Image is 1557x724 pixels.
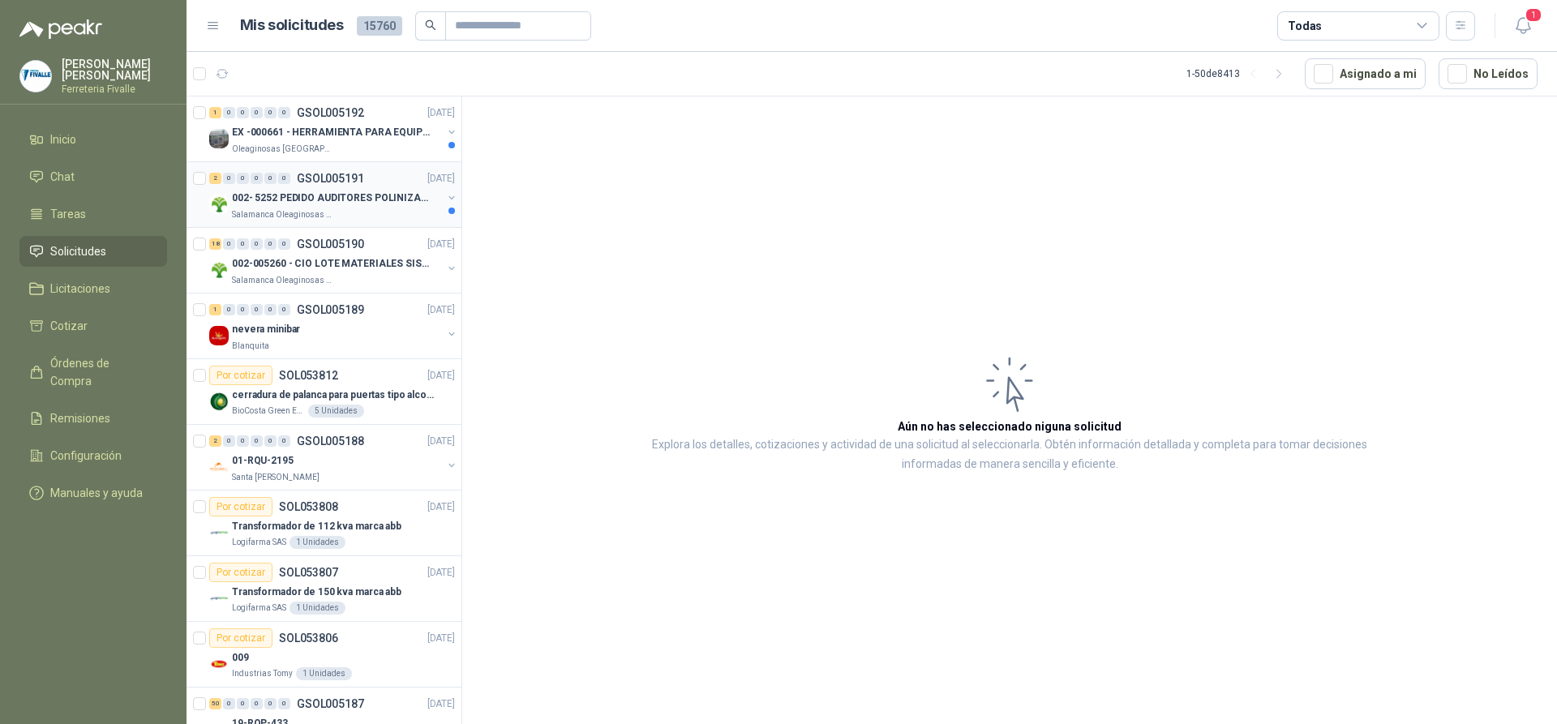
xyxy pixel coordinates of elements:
div: 0 [251,173,263,184]
img: Company Logo [209,523,229,542]
p: Industrias Tomy [232,667,293,680]
p: Blanquita [232,339,269,352]
a: Manuales y ayuda [19,478,167,508]
div: 0 [223,238,235,250]
div: 0 [251,435,263,447]
a: Chat [19,161,167,192]
img: Company Logo [209,392,229,411]
h3: Aún no has seleccionado niguna solicitud [898,418,1122,435]
div: 2 [209,435,221,447]
p: 002- 5252 PEDIDO AUDITORES POLINIZACIÓN [232,191,434,206]
div: Por cotizar [209,497,272,516]
div: 5 Unidades [308,405,364,418]
div: 0 [251,238,263,250]
button: Asignado a mi [1305,58,1426,89]
div: 18 [209,238,221,250]
button: No Leídos [1439,58,1538,89]
a: Configuración [19,440,167,471]
p: Logifarma SAS [232,602,286,615]
div: 0 [264,173,277,184]
h1: Mis solicitudes [240,14,344,37]
div: 0 [264,304,277,315]
span: Configuración [50,447,122,465]
p: [DATE] [427,696,455,712]
p: Salamanca Oleaginosas SAS [232,208,334,221]
div: 0 [237,435,249,447]
span: Remisiones [50,409,110,427]
a: 2 0 0 0 0 0 GSOL005188[DATE] Company Logo01-RQU-2195Santa [PERSON_NAME] [209,431,458,483]
p: GSOL005187 [297,698,364,709]
div: 0 [237,107,249,118]
div: 0 [223,698,235,709]
div: 0 [251,304,263,315]
div: 0 [278,173,290,184]
p: [DATE] [427,565,455,580]
p: Santa [PERSON_NAME] [232,470,320,483]
div: 0 [223,107,235,118]
div: 0 [237,238,249,250]
span: Tareas [50,205,86,223]
p: 009 [232,650,249,666]
span: Licitaciones [50,280,110,298]
p: [DATE] [427,368,455,383]
div: 1 - 50 de 8413 [1186,61,1292,87]
p: Explora los detalles, cotizaciones y actividad de una solicitud al seleccionarla. Obtén informaci... [624,435,1395,474]
p: Transformador de 150 kva marca abb [232,585,401,600]
p: Logifarma SAS [232,536,286,549]
a: 1 0 0 0 0 0 GSOL005189[DATE] Company Logonevera minibarBlanquita [209,300,458,352]
div: 50 [209,698,221,709]
a: Por cotizarSOL053812[DATE] Company Logocerradura de palanca para puertas tipo alcoba marca yaleBi... [187,359,461,425]
div: 2 [209,173,221,184]
div: 1 [209,107,221,118]
img: Company Logo [209,326,229,345]
p: GSOL005189 [297,304,364,315]
p: nevera minibar [232,322,300,337]
a: Inicio [19,124,167,155]
button: 1 [1508,11,1538,41]
img: Company Logo [209,260,229,280]
span: Inicio [50,131,76,148]
p: Transformador de 112 kva marca abb [232,519,401,534]
div: 0 [278,435,290,447]
p: Salamanca Oleaginosas SAS [232,273,334,286]
div: 1 [209,304,221,315]
div: Todas [1288,17,1322,35]
a: Por cotizarSOL053807[DATE] Company LogoTransformador de 150 kva marca abbLogifarma SAS1 Unidades [187,556,461,622]
img: Company Logo [209,457,229,477]
div: 0 [237,304,249,315]
div: 1 Unidades [290,602,345,615]
a: Órdenes de Compra [19,348,167,396]
span: Órdenes de Compra [50,354,152,390]
p: GSOL005192 [297,107,364,118]
a: Cotizar [19,311,167,341]
a: Por cotizarSOL053808[DATE] Company LogoTransformador de 112 kva marca abbLogifarma SAS1 Unidades [187,491,461,556]
div: 1 Unidades [290,536,345,549]
img: Company Logo [209,195,229,214]
a: 2 0 0 0 0 0 GSOL005191[DATE] Company Logo002- 5252 PEDIDO AUDITORES POLINIZACIÓNSalamanca Oleagin... [209,169,458,221]
p: SOL053812 [279,370,338,381]
p: [DATE] [427,237,455,252]
p: [DATE] [427,499,455,515]
p: GSOL005188 [297,435,364,447]
p: Oleaginosas [GEOGRAPHIC_DATA][PERSON_NAME] [232,142,334,155]
p: GSOL005190 [297,238,364,250]
div: 0 [264,698,277,709]
p: EX -000661 - HERRAMIENTA PARA EQUIPO MECANICO PLAN [232,125,434,140]
div: 0 [264,238,277,250]
div: 0 [251,698,263,709]
div: 0 [223,304,235,315]
span: Chat [50,168,75,186]
div: 0 [251,107,263,118]
div: 0 [278,238,290,250]
a: Remisiones [19,403,167,434]
p: SOL053806 [279,632,338,644]
p: [PERSON_NAME] [PERSON_NAME] [62,58,167,81]
div: 0 [264,107,277,118]
div: 0 [223,435,235,447]
a: Solicitudes [19,236,167,267]
a: Tareas [19,199,167,229]
span: Solicitudes [50,242,106,260]
a: 18 0 0 0 0 0 GSOL005190[DATE] Company Logo002-005260 - CIO LOTE MATERIALES SISTEMA HIDRAULICSalam... [209,234,458,286]
img: Company Logo [209,589,229,608]
span: Cotizar [50,317,88,335]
